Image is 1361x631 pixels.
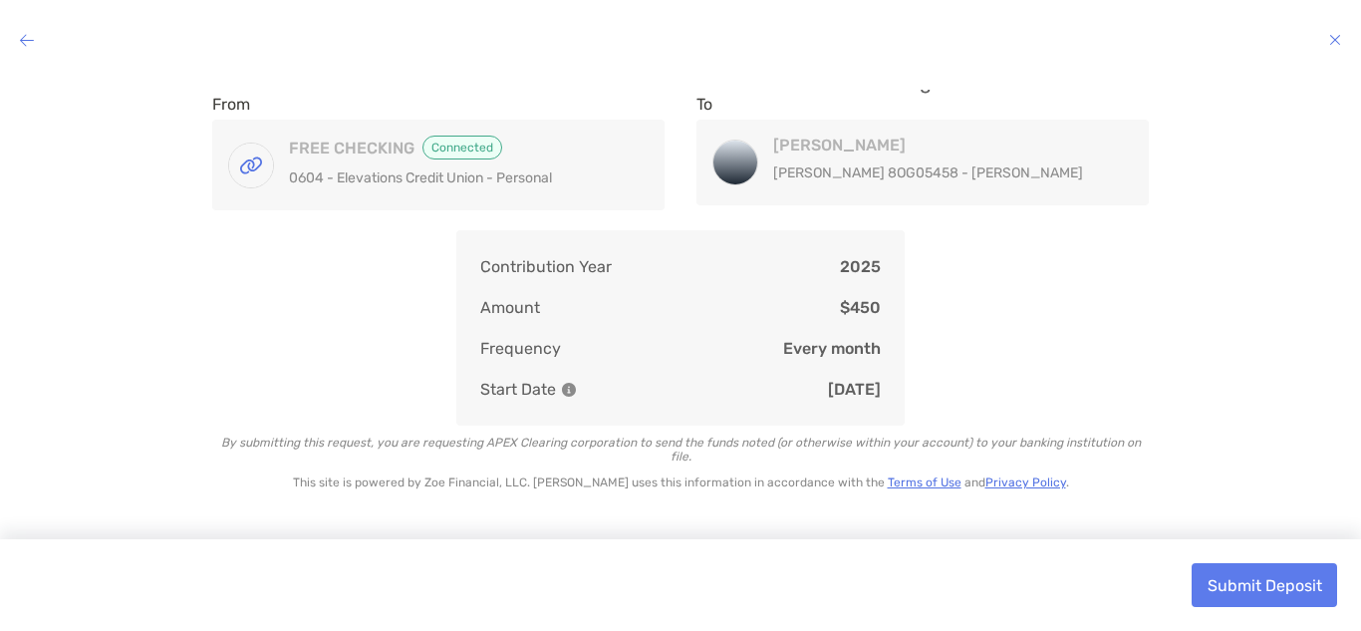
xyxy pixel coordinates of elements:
p: Start Date [480,377,576,402]
p: This site is powered by Zoe Financial, LLC. [PERSON_NAME] uses this information in accordance wit... [212,475,1149,489]
h4: [PERSON_NAME] [773,136,1111,155]
p: $450 [840,295,881,320]
p: 2025 [840,254,881,279]
p: [DATE] [828,377,881,402]
label: From [212,95,250,114]
p: [PERSON_NAME] 8OG05458 - [PERSON_NAME] [773,160,1111,185]
img: FREE CHECKING [229,144,273,187]
p: Frequency [480,336,561,361]
img: Information Icon [562,383,576,397]
h4: FREE CHECKING [289,136,627,159]
label: To [696,95,712,114]
p: Contribution Year [480,254,612,279]
span: Connected [422,136,502,159]
p: Amount [480,295,540,320]
p: Every month [783,336,881,361]
p: 0604 - Elevations Credit Union - Personal [289,165,627,190]
img: Roth IRA [713,141,757,184]
a: Terms of Use [888,475,961,489]
a: Privacy Policy [985,475,1066,489]
p: By submitting this request, you are requesting APEX Clearing corporation to send the funds noted ... [212,436,1149,464]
